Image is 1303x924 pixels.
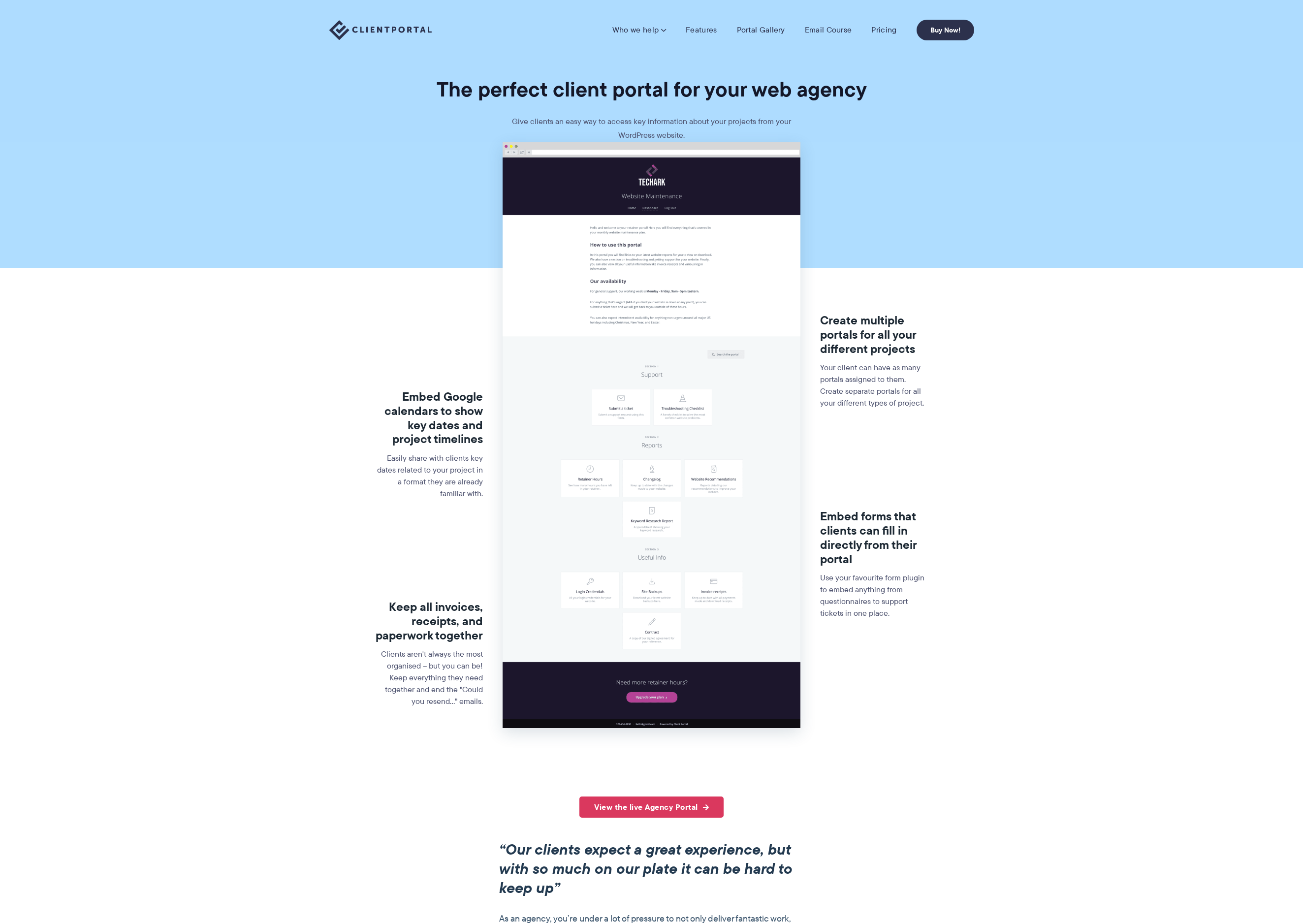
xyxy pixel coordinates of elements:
[917,20,974,40] a: Buy Now!
[820,314,928,356] h3: Create multiple portals for all your different projects
[375,600,483,642] h3: Keep all invoices, receipts, and paperwork together
[375,648,483,707] p: Clients aren't always the most organised – but you can be! Keep everything they need together and...
[871,25,896,35] a: Pricing
[820,362,928,409] p: Your client can have as many portals assigned to them. Create separate portals for all your diffe...
[504,115,799,142] p: Give clients an easy way to access key information about your projects from your WordPress website.
[820,510,928,566] h3: Embed forms that clients can fill in directly from their portal
[612,25,666,35] a: Who we help
[686,25,717,35] a: Features
[737,25,785,35] a: Portal Gallery
[375,390,483,446] h3: Embed Google calendars to show key dates and project timelines
[375,452,483,500] p: Easily share with clients key dates related to your project in a format they are already familiar...
[579,797,724,818] a: View the live Agency Portal
[499,838,793,899] em: “Our clients expect a great experience, but with so much on our plate it can be hard to keep up”
[820,572,928,619] p: Use your favourite form plugin to embed anything from questionnaires to support tickets in one pl...
[805,25,852,35] a: Email Course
